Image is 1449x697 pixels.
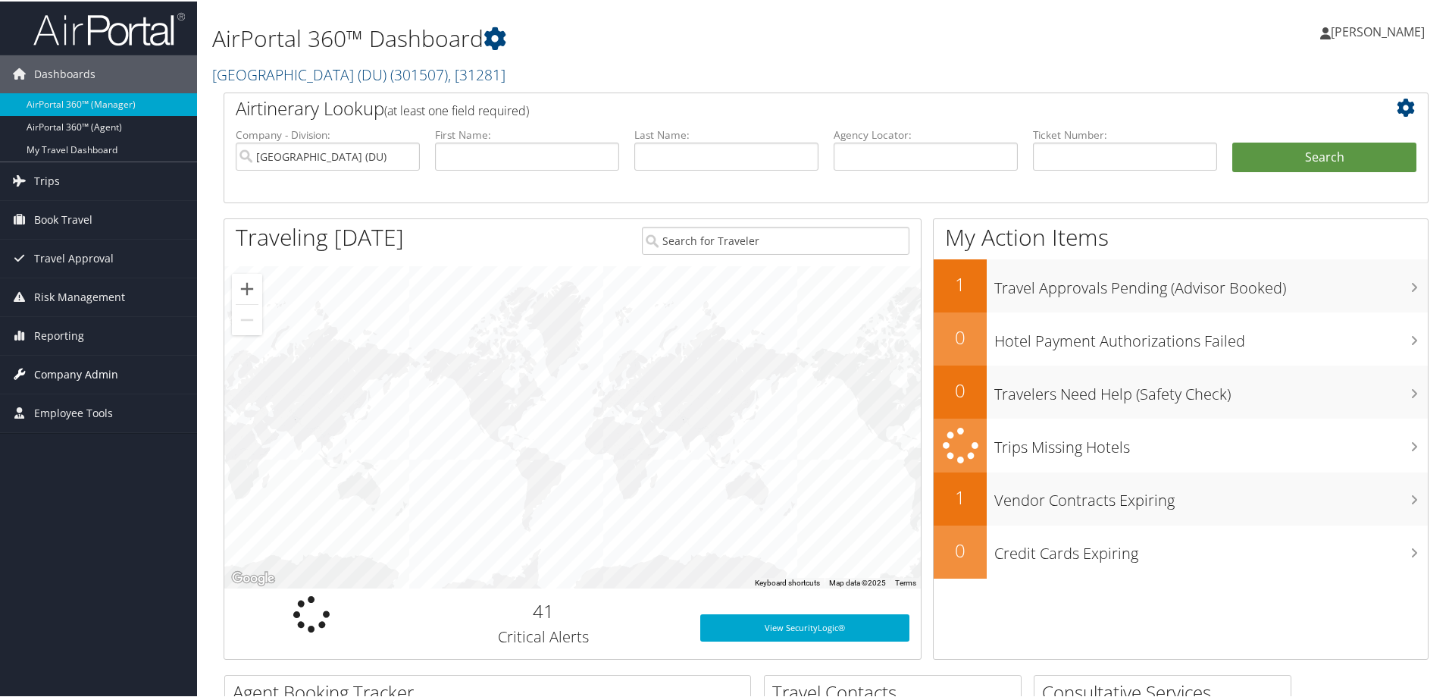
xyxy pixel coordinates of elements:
h3: Travelers Need Help (Safety Check) [994,375,1428,403]
span: Reporting [34,316,84,353]
span: Dashboards [34,54,95,92]
span: Employee Tools [34,393,113,431]
h3: Trips Missing Hotels [994,428,1428,457]
h3: Credit Cards Expiring [994,534,1428,563]
label: First Name: [435,126,619,141]
label: Last Name: [634,126,818,141]
h1: Traveling [DATE] [236,220,404,252]
h2: 1 [934,483,987,509]
img: airportal-logo.png [33,10,185,46]
span: [PERSON_NAME] [1331,22,1425,39]
label: Ticket Number: [1033,126,1217,141]
h2: 0 [934,376,987,402]
h2: 0 [934,536,987,562]
button: Zoom out [232,303,262,334]
img: Google [228,567,278,587]
a: 1Travel Approvals Pending (Advisor Booked) [934,258,1428,311]
span: Trips [34,161,60,199]
h2: 0 [934,323,987,349]
h2: 1 [934,270,987,296]
h3: Vendor Contracts Expiring [994,481,1428,510]
label: Agency Locator: [834,126,1018,141]
a: Terms (opens in new tab) [895,577,916,586]
a: 0Credit Cards Expiring [934,524,1428,577]
button: Zoom in [232,272,262,303]
h2: Airtinerary Lookup [236,94,1316,120]
a: 0Travelers Need Help (Safety Check) [934,364,1428,417]
h1: My Action Items [934,220,1428,252]
span: Map data ©2025 [829,577,886,586]
a: Trips Missing Hotels [934,417,1428,471]
a: Open this area in Google Maps (opens a new window) [228,567,278,587]
a: 1Vendor Contracts Expiring [934,471,1428,524]
h2: 41 [410,597,678,623]
span: Company Admin [34,354,118,392]
h3: Hotel Payment Authorizations Failed [994,322,1428,350]
span: ( 301507 ) [390,63,448,83]
input: Search for Traveler [642,225,909,253]
h1: AirPortal 360™ Dashboard [212,21,1031,53]
a: 0Hotel Payment Authorizations Failed [934,311,1428,364]
a: [PERSON_NAME] [1320,8,1440,53]
h3: Travel Approvals Pending (Advisor Booked) [994,268,1428,297]
span: Book Travel [34,199,92,237]
span: (at least one field required) [384,101,529,118]
span: , [ 31281 ] [448,63,505,83]
button: Keyboard shortcuts [755,576,820,587]
a: View SecurityLogic® [700,613,909,640]
span: Travel Approval [34,238,114,276]
button: Search [1232,141,1416,171]
label: Company - Division: [236,126,420,141]
a: [GEOGRAPHIC_DATA] (DU) [212,63,505,83]
span: Risk Management [34,277,125,315]
h3: Critical Alerts [410,625,678,646]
